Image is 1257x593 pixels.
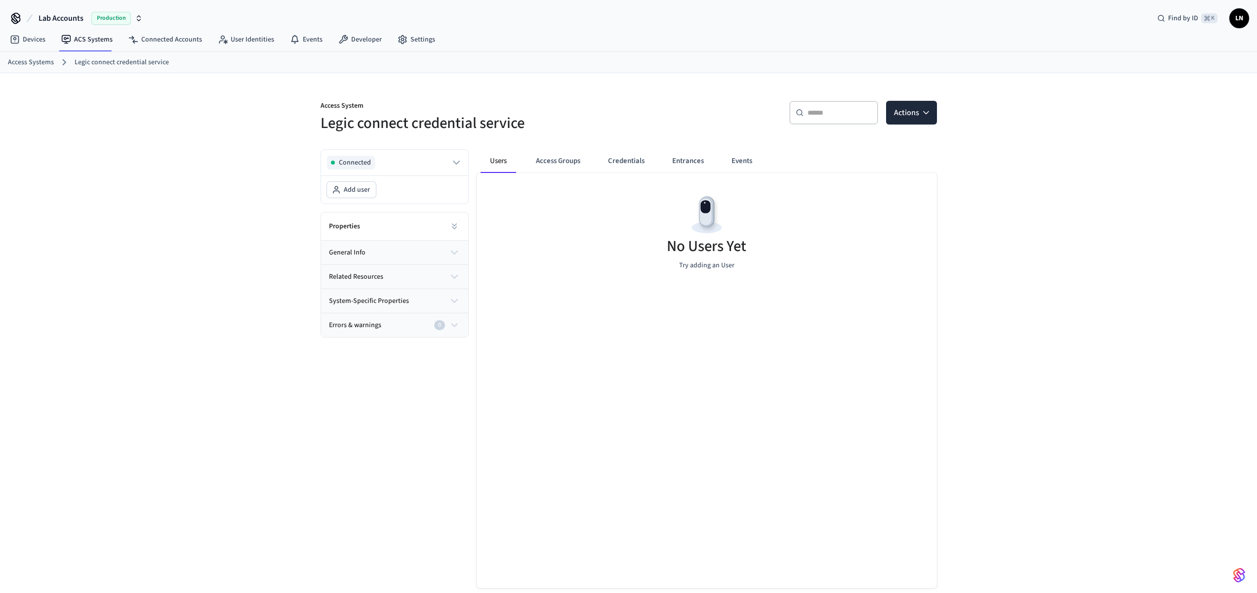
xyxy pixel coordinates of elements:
[724,149,760,173] button: Events
[1229,8,1249,28] button: LN
[1201,13,1217,23] span: ⌘ K
[321,265,468,289] button: related resources
[481,149,516,173] button: Users
[1168,13,1198,23] span: Find by ID
[321,241,468,264] button: general info
[664,149,712,173] button: Entrances
[8,57,54,68] a: Access Systems
[667,236,746,256] h5: No Users Yet
[679,260,734,271] p: Try adding an User
[327,156,462,169] button: Connected
[39,12,83,24] span: Lab Accounts
[321,289,468,313] button: system-specific properties
[321,113,623,133] h5: Legic connect credential service
[121,31,210,48] a: Connected Accounts
[329,296,409,306] span: system-specific properties
[329,272,383,282] span: related resources
[339,158,371,168] span: Connected
[1149,9,1225,27] div: Find by ID⌘ K
[330,31,390,48] a: Developer
[1230,9,1248,27] span: LN
[282,31,330,48] a: Events
[344,185,370,195] span: Add user
[327,182,376,198] button: Add user
[600,149,652,173] button: Credentials
[886,101,937,125] button: Actions
[75,57,169,68] a: Legic connect credential service
[685,193,729,237] img: Devices Empty State
[2,31,53,48] a: Devices
[329,320,381,331] span: Errors & warnings
[53,31,121,48] a: ACS Systems
[528,149,588,173] button: Access Groups
[329,221,360,231] h2: Properties
[210,31,282,48] a: User Identities
[434,320,445,330] div: 0
[329,248,365,258] span: general info
[390,31,443,48] a: Settings
[321,101,623,113] p: Access System
[91,12,131,25] span: Production
[1233,567,1245,583] img: SeamLogoGradient.69752ec5.svg
[321,313,468,337] button: Errors & warnings0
